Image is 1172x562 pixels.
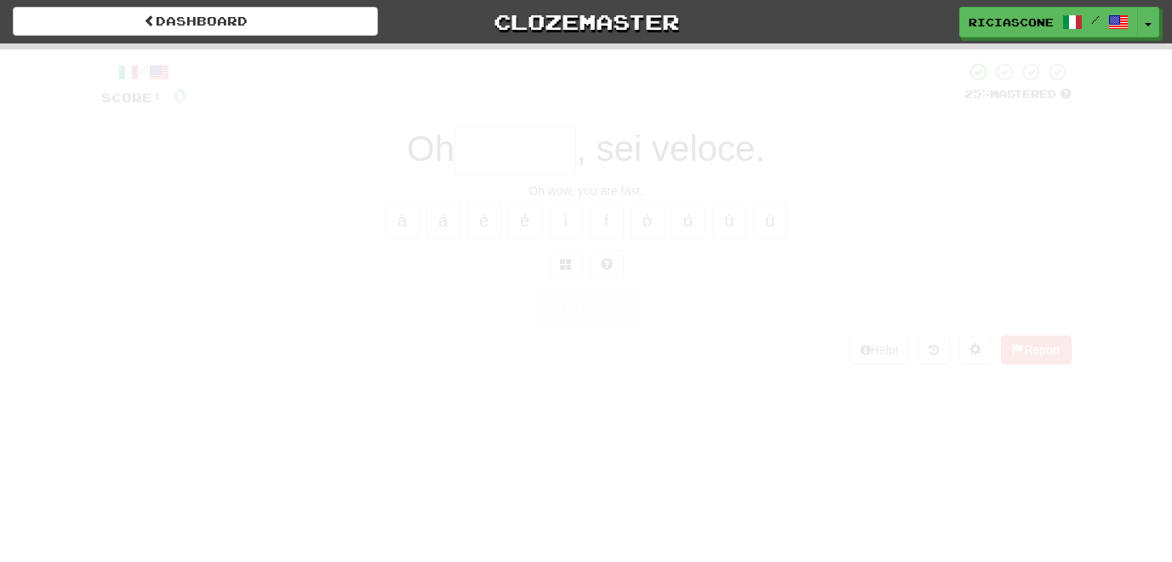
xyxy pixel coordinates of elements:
a: RICIASCONE / [959,7,1138,37]
span: 0 [654,45,668,66]
button: ì [549,203,583,238]
button: ò [631,203,665,238]
button: í [590,203,624,238]
button: Round history (alt+y) [918,335,950,364]
span: / [1091,14,1100,26]
span: Oh [407,129,455,169]
span: 25 % [964,87,990,100]
button: Report [1001,335,1071,364]
button: Submit [534,288,639,327]
div: Oh wow, you are fast. [101,182,1072,199]
button: ú [753,203,787,238]
button: ó [672,203,706,238]
span: Incorrect [504,48,611,65]
span: , sei veloce. [576,129,765,169]
button: Single letter hint - you only get 1 per sentence and score half the points! alt+h [590,250,624,279]
button: à [386,203,420,238]
a: Clozemaster [403,7,769,37]
span: 0 [173,84,187,106]
button: Help! [849,335,910,364]
button: á [426,203,460,238]
span: Score: [101,90,163,105]
a: Dashboard [13,7,378,36]
span: 0 [363,45,378,66]
div: / [101,61,187,83]
button: Switch sentence to multiple choice alt+p [549,250,583,279]
div: Mastered [964,87,1072,102]
span: RICIASCONE [969,14,1054,30]
button: è [467,203,501,238]
button: é [508,203,542,238]
span: Correct [237,48,321,65]
button: ù [712,203,746,238]
span: To go [794,48,854,65]
span: 10 [896,45,925,66]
